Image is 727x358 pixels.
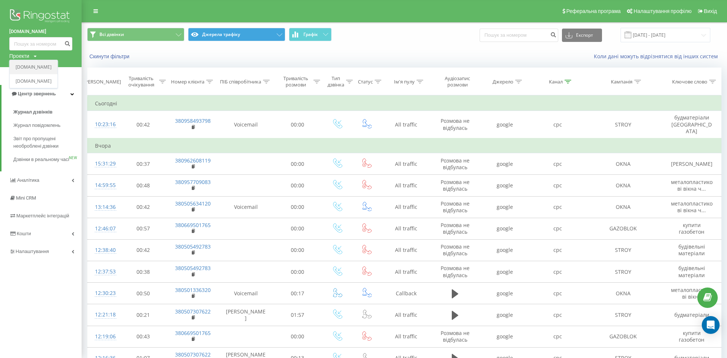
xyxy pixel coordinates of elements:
[9,7,72,26] img: Ringostat logo
[273,153,322,175] td: 00:00
[478,218,531,239] td: google
[381,111,431,138] td: All traffic
[493,79,513,85] div: Джерело
[125,75,157,88] div: Тривалість очікування
[18,91,56,96] span: Центр звернень
[13,156,69,163] span: Дзвінки в реальному часі
[16,78,52,84] a: [DOMAIN_NAME]
[273,239,322,261] td: 00:00
[175,117,211,124] a: 380958493798
[17,231,31,236] span: Кошти
[381,175,431,196] td: All traffic
[273,196,322,218] td: 00:00
[584,196,662,218] td: OKNA
[95,329,111,344] div: 12:19:06
[119,304,168,326] td: 00:21
[566,8,621,14] span: Реферальна програма
[478,111,531,138] td: google
[328,75,344,88] div: Тип дзвінка
[273,261,322,283] td: 00:00
[95,286,111,300] div: 12:30:23
[441,117,470,131] span: Розмова не відбулась
[584,283,662,304] td: OKNA
[662,326,721,347] td: купити газобетон
[394,79,415,85] div: Ім'я пулу
[16,195,36,201] span: Mini CRM
[95,157,111,171] div: 15:31:29
[584,261,662,283] td: STROY
[218,196,273,218] td: Voicemail
[119,239,168,261] td: 00:42
[441,265,470,278] span: Розмова не відбулась
[549,79,563,85] div: Канал
[289,28,332,41] button: Графік
[175,200,211,207] a: 380505634120
[13,135,78,150] span: Звіт про пропущені необроблені дзвінки
[220,79,261,85] div: ПІБ співробітника
[381,239,431,261] td: All traffic
[531,326,584,347] td: cpc
[99,32,124,37] span: Всі дзвінки
[95,178,111,193] div: 14:59:55
[584,304,662,326] td: STROY
[273,304,322,326] td: 01:57
[95,117,111,132] div: 10:23:16
[531,175,584,196] td: cpc
[662,218,721,239] td: купити газобетон
[531,261,584,283] td: cpc
[17,177,39,183] span: Аналiтика
[175,308,211,315] a: 380507307622
[13,105,82,119] a: Журнал дзвінків
[478,239,531,261] td: google
[119,196,168,218] td: 00:42
[562,29,602,42] button: Експорт
[381,304,431,326] td: All traffic
[358,79,373,85] div: Статус
[88,138,721,153] td: Вчора
[381,261,431,283] td: All traffic
[9,37,72,50] input: Пошук за номером
[218,283,273,304] td: Voicemail
[480,29,558,42] input: Пошук за номером
[662,304,721,326] td: будматеріали
[303,32,318,37] span: Графік
[671,178,713,192] span: металопластикові вікна ч...
[119,283,168,304] td: 00:50
[531,153,584,175] td: cpc
[13,153,82,166] a: Дзвінки в реальному часіNEW
[119,326,168,347] td: 00:43
[119,261,168,283] td: 00:38
[95,200,111,214] div: 13:14:36
[9,52,29,60] div: Проекти
[175,286,211,293] a: 380501336320
[441,221,470,235] span: Розмова не відбулась
[273,218,322,239] td: 00:00
[662,283,721,304] td: металопластикові вікна
[13,122,60,129] span: Журнал повідомлень
[95,265,111,279] div: 12:37:53
[478,261,531,283] td: google
[662,153,721,175] td: [PERSON_NAME]
[531,239,584,261] td: cpc
[672,79,707,85] div: Ключове слово
[175,178,211,185] a: 380957709083
[1,85,82,103] a: Центр звернень
[662,261,721,283] td: будівельні матеріали
[218,304,273,326] td: [PERSON_NAME]
[16,249,49,254] span: Налаштування
[478,175,531,196] td: google
[671,200,713,214] span: металопластикові вікна ч...
[584,175,662,196] td: OKNA
[531,304,584,326] td: cpc
[95,308,111,322] div: 12:21:18
[584,218,662,239] td: GAZOBLOK
[702,316,720,334] div: Open Intercom Messenger
[273,326,322,347] td: 00:00
[478,304,531,326] td: google
[175,243,211,250] a: 380505492783
[13,132,82,153] a: Звіт про пропущені необроблені дзвінки
[273,175,322,196] td: 00:00
[16,64,52,70] a: [DOMAIN_NAME]
[280,75,312,88] div: Тривалість розмови
[584,239,662,261] td: STROY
